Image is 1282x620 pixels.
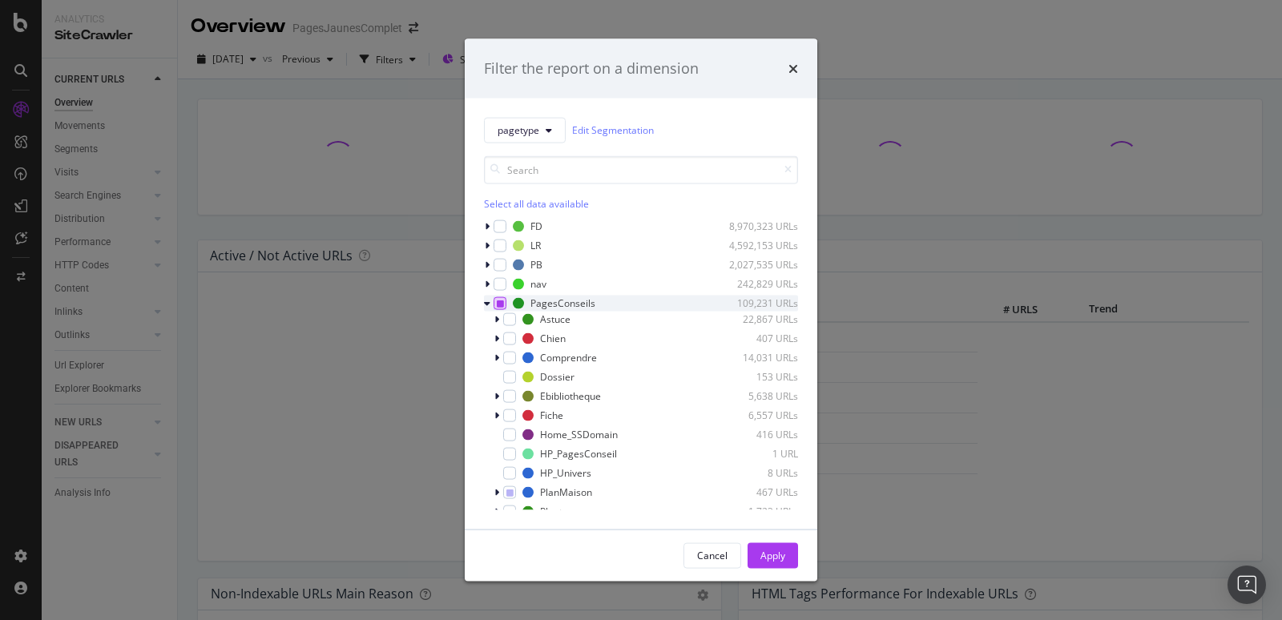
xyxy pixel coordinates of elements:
[540,505,568,518] div: Plante
[720,351,798,364] div: 14,031 URLs
[484,117,566,143] button: pagetype
[720,409,798,422] div: 6,557 URLs
[530,296,595,310] div: PagesConseils
[530,219,542,233] div: FD
[540,428,618,441] div: Home_SSDomain
[540,332,566,345] div: Chien
[540,447,617,461] div: HP_PagesConseil
[720,370,798,384] div: 153 URLs
[530,277,546,291] div: nav
[540,485,592,499] div: PlanMaison
[540,351,597,364] div: Comprendre
[484,196,798,210] div: Select all data available
[484,58,699,79] div: Filter the report on a dimension
[465,39,817,582] div: modal
[788,58,798,79] div: times
[540,389,601,403] div: Ebibliotheque
[720,389,798,403] div: 5,638 URLs
[498,123,539,137] span: pagetype
[720,332,798,345] div: 407 URLs
[720,485,798,499] div: 467 URLs
[530,239,541,252] div: LR
[720,312,798,326] div: 22,867 URLs
[697,549,728,562] div: Cancel
[1228,566,1266,604] div: Open Intercom Messenger
[720,466,798,480] div: 8 URLs
[683,542,741,568] button: Cancel
[720,219,798,233] div: 8,970,323 URLs
[720,239,798,252] div: 4,592,153 URLs
[760,549,785,562] div: Apply
[720,428,798,441] div: 416 URLs
[484,155,798,183] input: Search
[720,296,798,310] div: 109,231 URLs
[540,409,563,422] div: Fiche
[530,258,542,272] div: PB
[540,466,591,480] div: HP_Univers
[572,122,654,139] a: Edit Segmentation
[720,505,798,518] div: 1,723 URLs
[540,370,574,384] div: Dossier
[720,447,798,461] div: 1 URL
[540,312,570,326] div: Astuce
[720,277,798,291] div: 242,829 URLs
[720,258,798,272] div: 2,027,535 URLs
[748,542,798,568] button: Apply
